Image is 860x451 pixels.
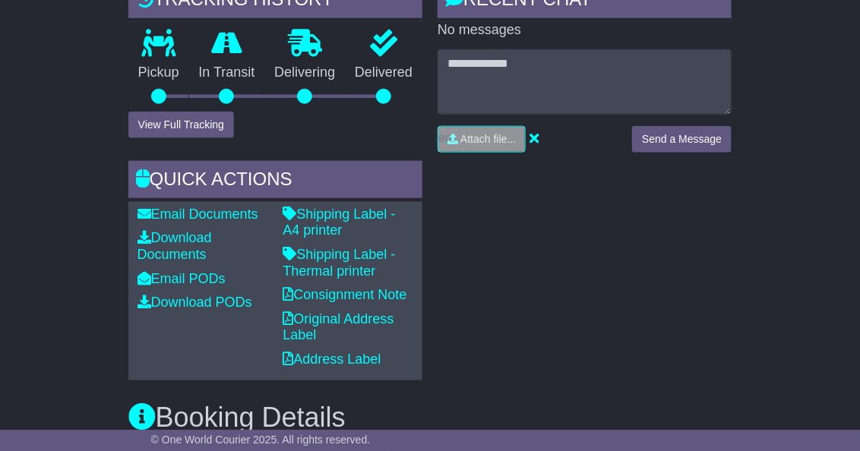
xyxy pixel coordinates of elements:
p: In Transit [189,65,265,81]
a: Download Documents [138,230,212,262]
a: Shipping Label - A4 printer [283,207,395,238]
a: Address Label [283,352,381,367]
p: Delivering [264,65,345,81]
button: View Full Tracking [128,112,234,138]
a: Consignment Note [283,287,406,302]
p: Pickup [128,65,189,81]
p: No messages [438,22,732,39]
p: Delivered [345,65,422,81]
h3: Booking Details [128,403,732,434]
div: Quick Actions [128,161,422,202]
span: © One World Courier 2025. All rights reserved. [151,434,371,446]
a: Email Documents [138,207,258,222]
button: Send a Message [632,126,732,153]
a: Shipping Label - Thermal printer [283,247,395,279]
a: Email PODs [138,271,226,286]
a: Original Address Label [283,311,394,343]
a: Download PODs [138,295,252,310]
